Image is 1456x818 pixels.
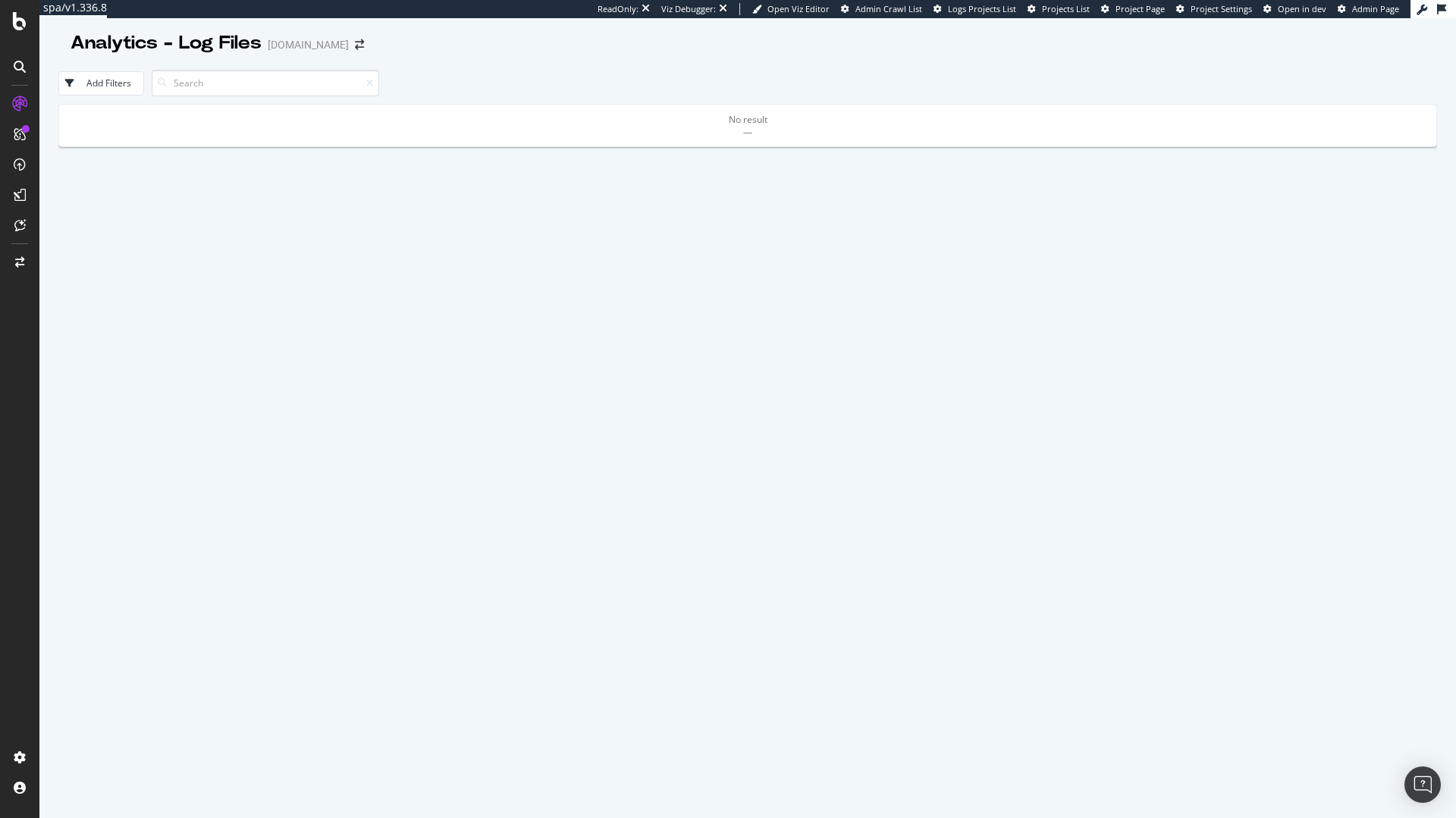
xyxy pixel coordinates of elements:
a: Open Viz Editor [752,3,830,15]
span: Admin Crawl List [855,3,922,14]
div: — [59,126,1436,139]
a: Project Page [1101,3,1165,15]
a: Projects List [1028,3,1090,15]
span: Projects List [1042,3,1090,14]
a: Admin Page [1338,3,1399,15]
span: Admin Page [1352,3,1399,14]
div: ReadOnly: [598,3,639,15]
span: Logs Projects List [948,3,1016,14]
span: Open in dev [1278,3,1326,14]
a: Open in dev [1263,3,1326,15]
input: Search [152,70,379,96]
div: Add Filters [86,77,131,89]
a: Logs Projects List [934,3,1016,15]
a: Project Settings [1176,3,1252,15]
div: arrow-right-arrow-left [355,39,364,50]
div: Open Intercom Messenger [1404,766,1441,803]
span: Project Settings [1191,3,1252,14]
span: Open Viz Editor [767,3,830,14]
a: Admin Crawl List [841,3,922,15]
div: [DOMAIN_NAME] [268,37,349,52]
div: Analytics - Log Files [71,30,262,56]
span: Project Page [1116,3,1165,14]
button: Add Filters [58,71,144,96]
div: No result [59,113,1436,126]
div: Viz Debugger: [661,3,716,15]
